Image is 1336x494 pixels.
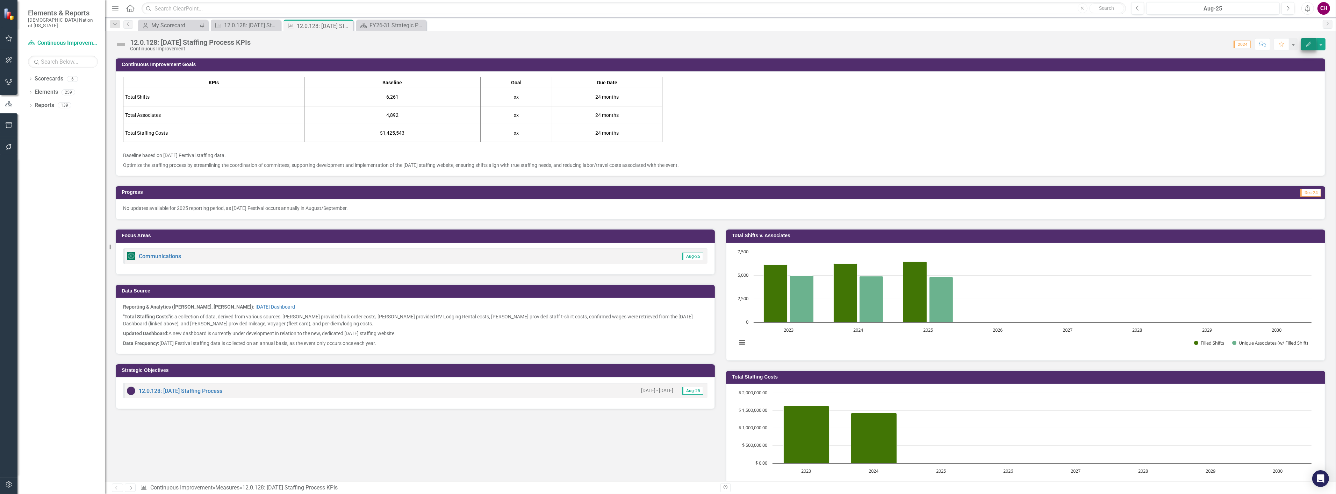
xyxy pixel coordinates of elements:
path: 2025, 6,469. Filled Shifts. [903,261,927,322]
p: A new dashboard is currently under development in relation to the new, dedicated [DATE] staffing ... [123,329,707,338]
text: $ 0.00 [755,460,767,466]
text: 2025 [936,468,946,474]
text: 2025 [923,327,933,333]
td: xx [480,124,552,142]
text: 2029 [1206,468,1215,474]
div: 6 [67,76,78,82]
h3: Total Shifts v. Associates [732,233,1322,238]
span: Aug-25 [682,387,703,395]
h3: Progress [122,190,720,195]
text: Total Staffing Costs [1268,481,1308,487]
strong: Due Date [597,80,617,85]
path: 2024, 4,892. Unique Associates (w/ Filled Shift). [860,276,883,322]
img: Not Defined [115,39,127,50]
a: [DATE] Dashboard [256,304,295,310]
input: Search Below... [28,56,98,68]
a: Measures [215,484,239,491]
strong: Updated Dashboard: [123,331,168,336]
a: Reports [35,101,54,110]
h3: Strategic Objectives [122,368,711,373]
img: CI In Progress [127,387,135,395]
input: Search ClearPoint... [142,2,1126,15]
a: 12.0.128: [DATE] Staffing Process [139,388,222,394]
div: 259 [62,89,75,95]
text: 2023 [784,327,793,333]
path: 2024, 1,425,543. Total Staffing Costs. [851,413,897,463]
h3: Focus Areas [122,233,711,238]
button: View chart menu, Chart [737,337,747,347]
div: 139 [58,103,71,108]
strong: "Total Staffing Costs" [123,314,170,319]
text: 5,000 [738,272,748,278]
span: Aug-25 [682,253,703,260]
text: Unique Associates (w/ Filled Shift) [1239,340,1308,346]
p: No updates available for 2025 reporting period, as [DATE] Festival occurs annually in August/Sept... [123,205,1318,212]
small: [DEMOGRAPHIC_DATA] Nation of [US_STATE] [28,17,98,29]
text: 2028 [1138,468,1148,474]
text: 2027 [1063,327,1072,333]
a: Continuous Improvement [28,39,98,47]
div: 12.0.128: [DATE] Staffing Process KPIs [297,22,352,30]
img: ClearPoint Strategy [3,7,16,21]
a: 12.0.128: [DATE] Staffing Process KPIs [213,21,279,30]
td: xx [480,88,552,106]
text: 2024 [869,468,879,474]
text: $ 2,000,000.00 [739,389,767,396]
path: 2023, 6,125. Filled Shifts. [764,264,788,322]
a: Communications [139,253,181,260]
text: 7,500 [738,248,748,255]
td: 24 months [552,88,662,106]
text: 2,500 [738,295,748,302]
button: Aug-25 [1146,2,1280,15]
small: [DATE] - [DATE] [641,387,673,394]
strong: Goal [511,80,522,85]
button: Show Total Staffing Costs [1262,481,1308,487]
button: CH [1317,2,1330,15]
div: Open Intercom Messenger [1312,470,1329,487]
a: Scorecards [35,75,63,83]
td: xx [480,106,552,124]
div: 12.0.128: [DATE] Staffing Process KPIs [130,38,251,46]
strong: Baseline [383,80,402,85]
g: Filled Shifts, bar series 1 of 2 with 8 bars. [764,252,1277,323]
a: My Scorecard [140,21,197,30]
p: is a collection of data, derived from various sources: [PERSON_NAME] provided bulk order costs, [... [123,312,707,329]
svg: Interactive chart [733,248,1315,353]
text: 2027 [1071,468,1080,474]
path: 2024, 6,267. Filled Shifts. [834,263,857,322]
button: View chart menu, Chart [737,478,747,488]
div: FY26-31 Strategic Plan [369,21,424,30]
div: 12.0.128: [DATE] Staffing Process KPIs [242,484,338,491]
a: FY26-31 Strategic Plan [358,21,424,30]
a: Elements [35,88,58,96]
p: Optimize the staffing process by streamlining the coordination of committees, supporting developm... [123,160,1318,169]
span: Elements & Reports [28,9,98,17]
text: 0 [746,319,748,325]
text: 2026 [993,327,1003,333]
path: 2023, 4,993. Unique Associates (w/ Filled Shift). [790,275,814,322]
text: 2023 [801,468,811,474]
div: Aug-25 [1149,5,1277,13]
p: [DATE] Festival staffing data is collected on an annual basis, as the event only occurs once each... [123,338,707,347]
td: Total Shifts [123,88,304,106]
td: 6,261 [304,88,480,106]
td: Total Associates [123,106,304,124]
g: Unique Associates (w/ Filled Shift), bar series 2 of 2 with 8 bars. [790,252,1277,323]
img: Report [127,252,135,260]
div: Continuous Improvement [130,46,251,51]
text: Filled Shifts [1201,340,1224,346]
span: Search [1099,5,1114,11]
td: 24 months [552,124,662,142]
a: Continuous Improvement [150,484,213,491]
text: 2030 [1272,327,1281,333]
text: 2028 [1132,327,1142,333]
p: Baseline based on [DATE] Festival staffing data. [123,150,1318,160]
text: $ 500,000.00 [742,442,767,448]
h3: Continuous Improvement Goals [122,62,1322,67]
h3: Data Source [122,288,711,294]
text: 2029 [1202,327,1212,333]
text: 2026 [1004,468,1013,474]
span: 2024 [1234,41,1251,48]
text: 2024 [853,327,863,333]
